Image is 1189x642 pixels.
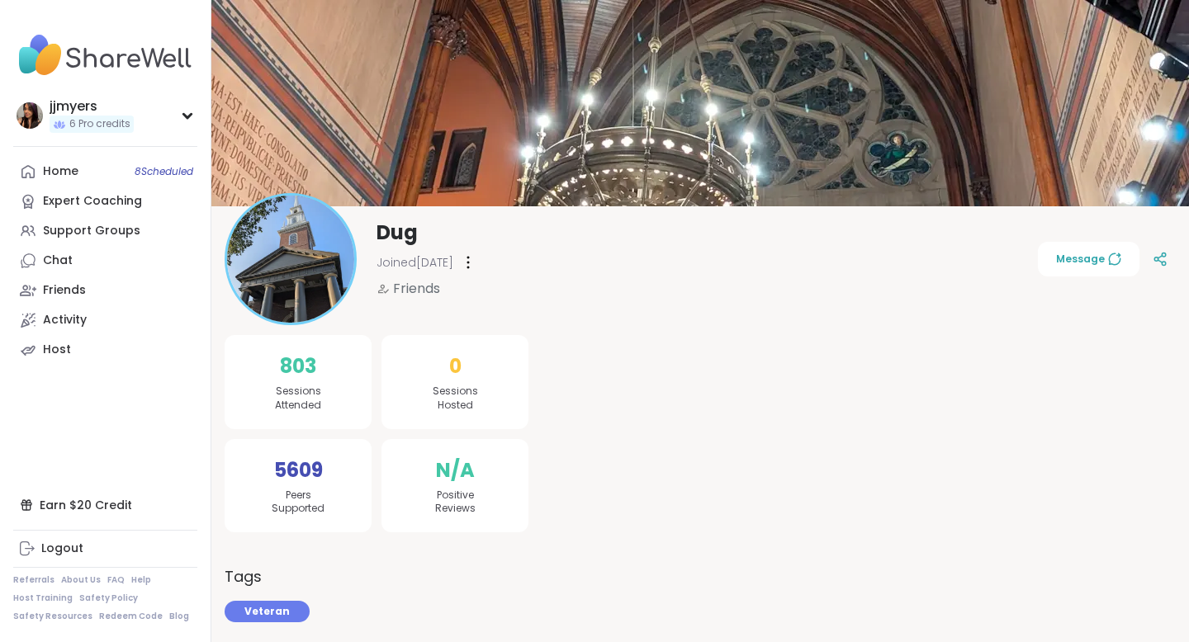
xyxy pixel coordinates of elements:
div: jjmyers [50,97,134,116]
span: Message [1056,252,1121,267]
img: ShareWell Nav Logo [13,26,197,84]
span: 803 [280,352,316,381]
a: Friends [13,276,197,305]
div: Home [43,163,78,180]
a: Host [13,335,197,365]
div: Host [43,342,71,358]
img: jjmyers [17,102,43,129]
span: Joined [DATE] [377,254,453,271]
div: Expert Coaching [43,193,142,210]
a: Expert Coaching [13,186,197,216]
span: Friends [393,279,440,299]
img: Dug [227,196,354,323]
span: 0 [449,352,462,381]
span: Sessions Attended [275,385,321,413]
div: Logout [41,541,83,557]
span: Sessions Hosted [433,385,478,413]
a: Safety Resources [13,611,92,622]
button: Message [1038,242,1139,276]
span: Dug [377,220,418,246]
a: Chat [13,246,197,276]
a: Redeem Code [99,611,163,622]
span: Veteran [244,604,290,619]
div: Activity [43,312,87,328]
a: Referrals [13,574,54,586]
span: Positive Reviews [435,489,476,517]
a: Logout [13,534,197,564]
a: Blog [169,611,189,622]
a: Activity [13,305,197,335]
a: FAQ [107,574,125,586]
span: 8 Scheduled [135,165,193,178]
span: N/A [436,456,475,485]
a: Help [131,574,151,586]
a: Safety Policy [79,592,138,604]
a: Host Training [13,592,73,604]
div: Earn $20 Credit [13,490,197,520]
a: Support Groups [13,216,197,246]
div: Support Groups [43,223,140,239]
a: Home8Scheduled [13,157,197,186]
span: 6 Pro credits [69,117,130,131]
a: About Us [61,574,101,586]
span: Peers Supported [272,489,324,517]
h3: Tags [225,565,262,588]
div: Chat [43,253,73,269]
div: Friends [43,282,86,299]
span: 5609 [274,456,323,485]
